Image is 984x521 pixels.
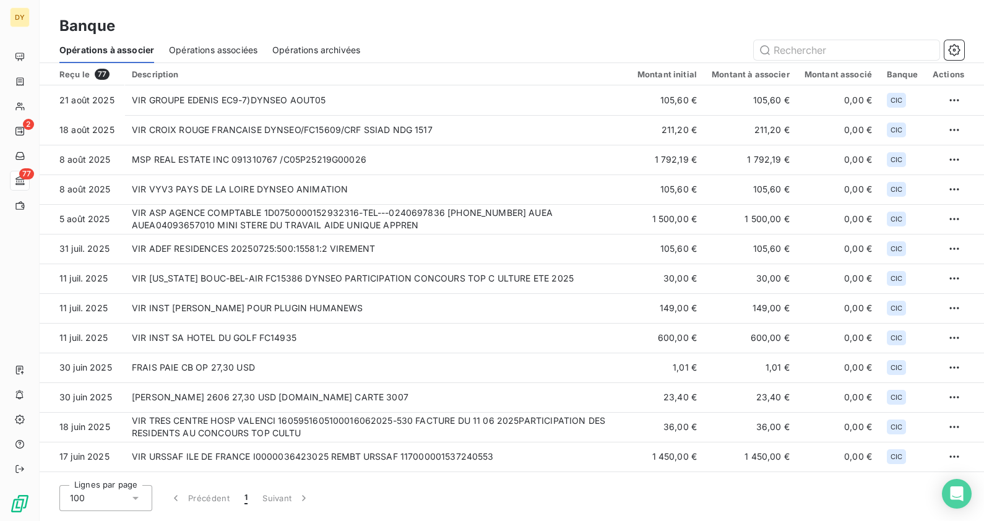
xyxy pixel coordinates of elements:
td: 105,60 € [630,471,704,501]
span: 77 [95,69,110,80]
td: 30 juin 2025 [40,353,124,382]
td: VIR EMEIS A001-000117557-5643148446-01 A001JBN000043752 [124,471,630,501]
td: 0,00 € [797,382,879,412]
td: 1 450,00 € [704,442,797,471]
div: Description [132,69,623,79]
div: Banque [887,69,918,79]
td: 0,00 € [797,293,879,323]
td: 8 août 2025 [40,174,124,204]
td: VIR ASP AGENCE COMPTABLE 1D0750000152932316-TEL---0240697836 [PHONE_NUMBER] AUEA AUEA04093657010 ... [124,204,630,234]
span: CIC [891,334,902,342]
td: MSP REAL ESTATE INC 091310767 /C05P25219G00026 [124,145,630,174]
td: 1 792,19 € [704,145,797,174]
span: CIC [891,275,902,282]
td: VIR CROIX ROUGE FRANCAISE DYNSEO/FC15609/CRF SSIAD NDG 1517 [124,115,630,145]
button: 1 [237,485,255,511]
td: 0,00 € [797,442,879,471]
td: 11 juil. 2025 [40,293,124,323]
div: Montant à associer [712,69,790,79]
td: VIR INST [PERSON_NAME] POUR PLUGIN HUMANEWS [124,293,630,323]
div: Reçu le [59,69,117,80]
span: CIC [891,215,902,223]
td: 30,00 € [630,264,704,293]
span: 1 [244,492,248,504]
a: 77 [10,171,29,191]
td: VIR VYV3 PAYS DE LA LOIRE DYNSEO ANIMATION [124,174,630,204]
td: 1 500,00 € [704,204,797,234]
td: 18 août 2025 [40,115,124,145]
td: 105,60 € [704,234,797,264]
button: Précédent [162,485,237,511]
td: 5 août 2025 [40,204,124,234]
td: 149,00 € [704,293,797,323]
td: 36,00 € [704,412,797,442]
td: 105,60 € [704,471,797,501]
td: 105,60 € [704,174,797,204]
td: 0,00 € [797,115,879,145]
img: Logo LeanPay [10,494,30,514]
td: VIR INST SA HOTEL DU GOLF FC14935 [124,323,630,353]
td: 23,40 € [630,382,704,412]
td: 0,00 € [797,145,879,174]
td: 149,00 € [630,293,704,323]
span: 2 [23,119,34,130]
div: Actions [933,69,964,79]
td: 20 mai 2025 [40,471,124,501]
div: Montant initial [637,69,697,79]
h3: Banque [59,15,115,37]
button: Suivant [255,485,317,511]
td: 11 juil. 2025 [40,264,124,293]
span: CIC [891,364,902,371]
td: 0,00 € [797,323,879,353]
td: FRAIS PAIE CB OP 27,30 USD [124,353,630,382]
td: 600,00 € [704,323,797,353]
span: CIC [891,423,902,431]
td: 0,00 € [797,174,879,204]
td: 1 450,00 € [630,442,704,471]
td: 30,00 € [704,264,797,293]
td: 30 juin 2025 [40,382,124,412]
span: CIC [891,126,902,134]
a: 2 [10,121,29,141]
span: CIC [891,186,902,193]
td: VIR [US_STATE] BOUC-BEL-AIR FC15386 DYNSEO PARTICIPATION CONCOURS TOP C ULTURE ETE 2025 [124,264,630,293]
span: CIC [891,156,902,163]
span: CIC [891,394,902,401]
td: 1 792,19 € [630,145,704,174]
td: 105,60 € [630,234,704,264]
td: 211,20 € [630,115,704,145]
div: DY [10,7,30,27]
td: VIR TRES CENTRE HOSP VALENCI 1605951605100016062025-530 FACTURE DU 11 06 2025PARTICIPATION DES RE... [124,412,630,442]
td: VIR ADEF RESIDENCES 20250725:500:15581:2 VIREMENT [124,234,630,264]
td: 11 juil. 2025 [40,323,124,353]
td: 1 500,00 € [630,204,704,234]
td: VIR GROUPE EDENIS EC9-7)DYNSEO AOUT05 [124,85,630,115]
td: 600,00 € [630,323,704,353]
td: 8 août 2025 [40,145,124,174]
td: 0,00 € [797,264,879,293]
td: 18 juin 2025 [40,412,124,442]
td: 0,00 € [797,234,879,264]
td: 0,00 € [797,85,879,115]
td: [PERSON_NAME] 2606 27,30 USD [DOMAIN_NAME] CARTE 3007 [124,382,630,412]
span: 77 [19,168,34,179]
td: 0,00 € [797,412,879,442]
td: 0,00 € [797,471,879,501]
span: CIC [891,245,902,252]
td: 1,01 € [630,353,704,382]
td: 0,00 € [797,353,879,382]
input: Rechercher [754,40,939,60]
td: 105,60 € [630,174,704,204]
span: Opérations archivées [272,44,360,56]
div: Montant associé [805,69,872,79]
span: Opérations associées [169,44,257,56]
div: Open Intercom Messenger [942,479,972,509]
td: VIR URSSAF ILE DE FRANCE I0000036423025 REMBT URSSAF 117000001537240553 [124,442,630,471]
span: CIC [891,97,902,104]
td: 105,60 € [704,85,797,115]
td: 1,01 € [704,353,797,382]
td: 31 juil. 2025 [40,234,124,264]
span: Opérations à associer [59,44,154,56]
td: 23,40 € [704,382,797,412]
span: 100 [70,492,85,504]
